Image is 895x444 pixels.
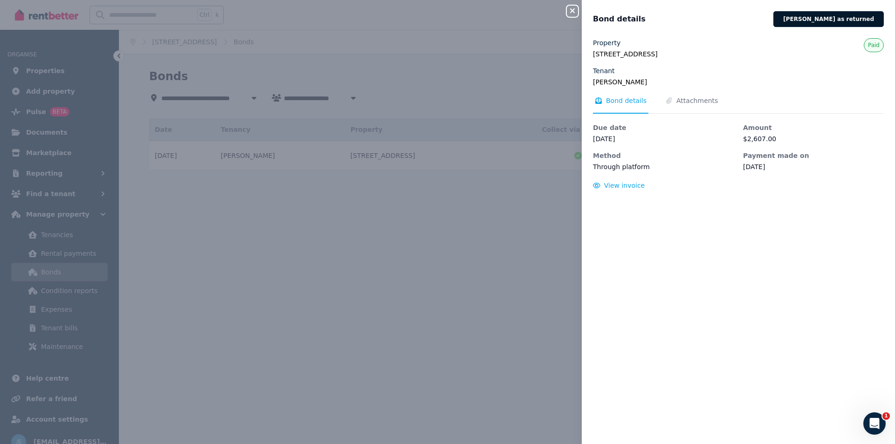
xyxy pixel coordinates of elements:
[593,66,615,75] label: Tenant
[593,96,884,114] nav: Tabs
[604,182,645,189] span: View invoice
[593,123,734,132] dt: Due date
[593,181,645,190] button: View invoice
[868,41,880,49] span: Paid
[882,412,890,420] span: 1
[743,134,884,143] dd: $2,607.00
[593,49,884,59] legend: [STREET_ADDRESS]
[593,38,620,48] label: Property
[743,151,884,160] dt: Payment made on
[743,123,884,132] dt: Amount
[593,77,884,87] legend: [PERSON_NAME]
[773,11,884,27] button: [PERSON_NAME] as returned
[606,96,647,105] span: Bond details
[593,14,646,25] span: Bond details
[593,151,734,160] dt: Method
[593,134,734,143] dd: [DATE]
[593,162,734,171] dd: Through platform
[863,412,886,435] iframe: Intercom live chat
[743,162,884,171] dd: [DATE]
[676,96,718,105] span: Attachments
